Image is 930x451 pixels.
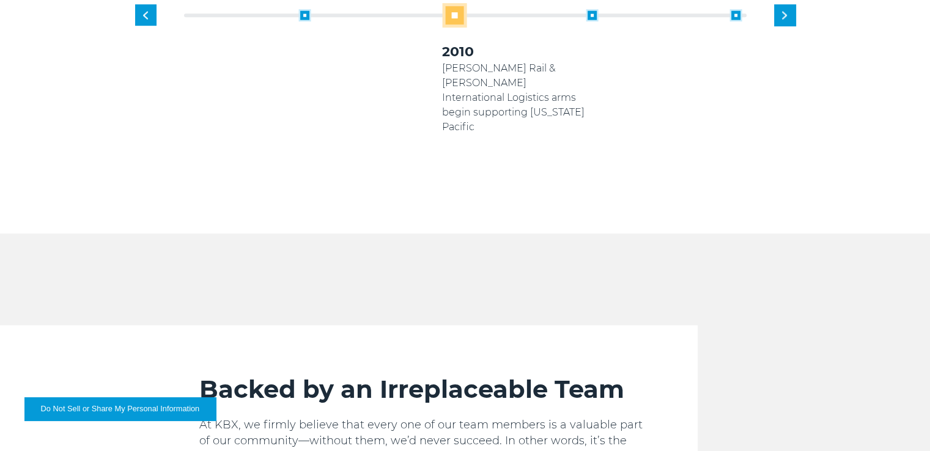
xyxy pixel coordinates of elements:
h2: Backed by an Irreplaceable Team [199,374,649,405]
img: previous slide [143,11,148,19]
iframe: Chat Widget [869,392,930,451]
p: [PERSON_NAME] Rail & [PERSON_NAME] International Logistics arms begin supporting [US_STATE] Pacific [442,61,586,134]
button: Do Not Sell or Share My Personal Information [24,397,216,420]
h3: 2010 [442,43,586,61]
div: Next slide [774,4,795,26]
div: Previous slide [135,4,157,26]
img: next slide [782,11,787,19]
